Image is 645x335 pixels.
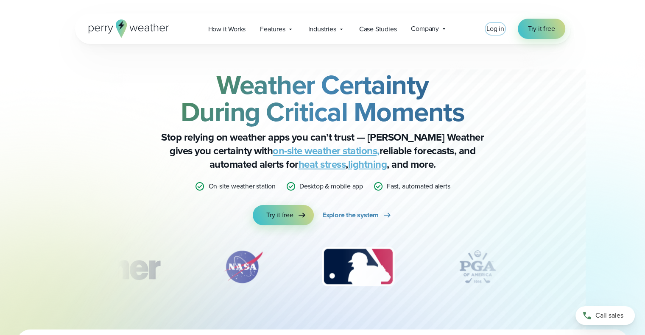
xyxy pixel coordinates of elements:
img: PGA.svg [444,246,511,288]
a: Explore the system [322,205,392,225]
span: Industries [308,24,336,34]
span: How it Works [208,24,246,34]
img: MLB.svg [313,246,403,288]
span: Case Studies [359,24,397,34]
div: 2 of 12 [213,246,273,288]
a: Try it free [253,205,314,225]
span: Try it free [266,210,293,220]
a: lightning [348,157,387,172]
p: Stop relying on weather apps you can’t trust — [PERSON_NAME] Weather gives you certainty with rel... [153,130,492,171]
div: 3 of 12 [313,246,403,288]
span: Company [411,24,439,34]
p: Fast, automated alerts [387,181,450,191]
a: Log in [486,24,504,34]
p: Desktop & mobile app [299,181,363,191]
a: heat stress [299,157,346,172]
img: Turner-Construction_1.svg [52,246,172,288]
p: On-site weather station [208,181,275,191]
img: NASA.svg [213,246,273,288]
a: Call sales [575,306,635,325]
span: Features [260,24,285,34]
a: Case Studies [352,20,404,38]
span: Try it free [528,24,555,34]
a: How it Works [201,20,253,38]
span: Explore the system [322,210,379,220]
a: on-site weather stations, [273,143,380,158]
div: slideshow [117,246,528,292]
div: 4 of 12 [444,246,511,288]
div: 1 of 12 [52,246,172,288]
a: Try it free [518,19,565,39]
strong: Weather Certainty During Critical Moments [181,65,465,132]
span: Call sales [595,310,623,321]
